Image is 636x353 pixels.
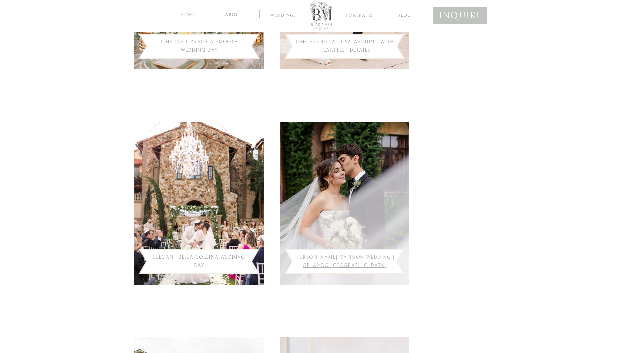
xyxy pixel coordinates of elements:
a: home [179,11,197,17]
a: inquire [439,8,481,21]
img: Bride and Groom Ceremony Exit at Bella Collina Wedding [134,122,264,285]
a: Elegant Bella Collina Wedding Day [153,255,245,268]
a: about [218,11,249,17]
a: [PERSON_NAME] Mansion Wedding | Orlando [GEOGRAPHIC_DATA] Wedding Photographer [295,255,394,277]
a: Weddings [265,13,301,20]
a: Portraits [344,13,375,19]
a: Timeline Tips for a Smooth Wedding Day [160,39,238,53]
a: blog [392,12,417,18]
a: Timeless Bella Cosa Wedding with Heartfelt Details [295,39,394,53]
